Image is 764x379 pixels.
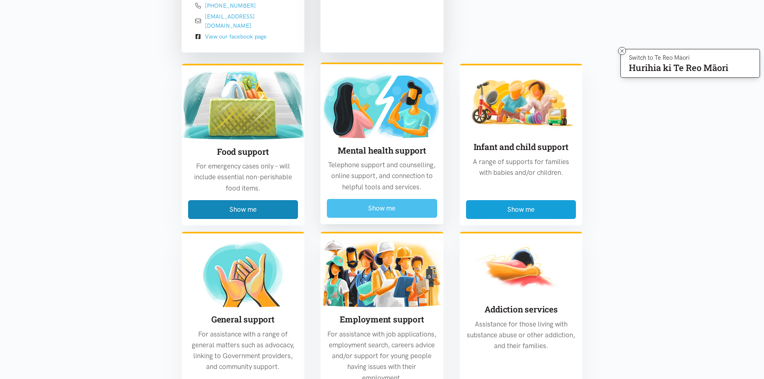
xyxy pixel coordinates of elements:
[205,33,267,40] a: View our facebook page
[188,161,298,194] p: For emergency cases only – will include essential non-perishable food items.
[466,141,576,153] h3: Infant and child support
[188,146,298,158] h3: Food support
[466,319,576,352] p: Assistance for those living with substance abuse or other addiction, and their families.
[188,200,298,219] button: Show me
[327,160,437,193] p: Telephone support and counselling, online support, and connection to helpful tools and services.
[188,314,298,325] h3: General support
[629,55,728,60] p: Switch to Te Reo Māori
[466,304,576,315] h3: Addiction services
[327,314,437,325] h3: Employment support
[188,329,298,373] p: For assistance with a range of general matters such as advocacy, linking to Government providers,...
[205,2,256,9] a: [PHONE_NUMBER]
[205,13,255,29] a: [EMAIL_ADDRESS][DOMAIN_NAME]
[327,145,437,156] h3: Mental health support
[629,64,728,71] p: Hurihia ki Te Reo Māori
[466,200,576,219] button: Show me
[466,156,576,178] p: A range of supports for families with babies and/or children.
[327,199,437,218] button: Show me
